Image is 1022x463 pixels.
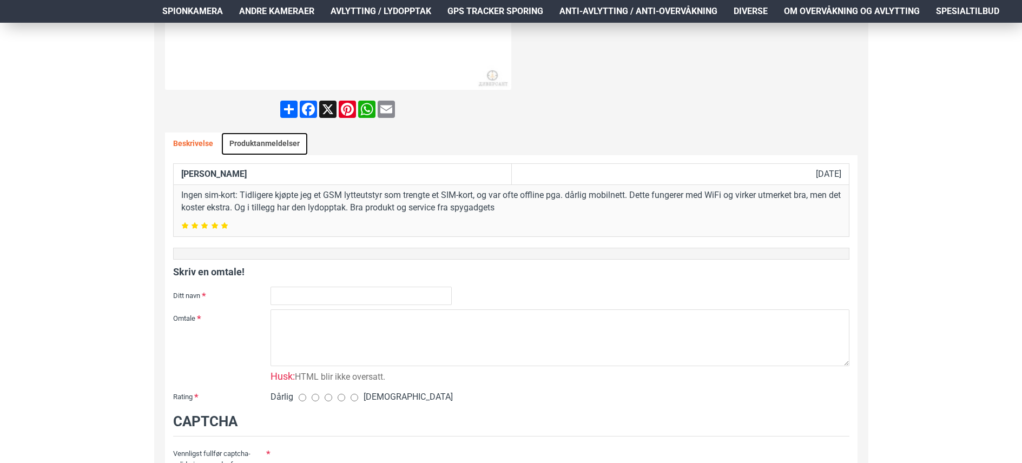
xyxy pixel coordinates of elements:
[511,164,849,186] td: [DATE]
[299,101,318,118] a: Facebook
[181,189,841,214] p: Ingen sim-kort: Tidligere kjøpte jeg et GSM lytteutstyr som trengte et SIM-kort, og var ofte offl...
[357,101,377,118] a: WhatsApp
[173,309,271,327] label: Omtale
[239,5,314,18] span: Andre kameraer
[318,101,338,118] a: X
[173,388,271,405] label: Rating
[447,5,543,18] span: GPS Tracker Sporing
[377,101,396,118] a: Email
[221,133,308,155] a: Produktanmeldelser
[338,101,357,118] a: Pinterest
[162,5,223,18] span: Spionkamera
[784,5,920,18] span: Om overvåkning og avlytting
[936,5,999,18] span: Spesialtilbud
[271,371,295,382] span: Husk:
[165,133,221,155] a: Beskrivelse
[559,5,717,18] span: Anti-avlytting / Anti-overvåkning
[173,265,849,279] h4: Skriv en omtale!
[364,391,453,404] span: [DEMOGRAPHIC_DATA]
[331,5,431,18] span: Avlytting / Lydopptak
[181,169,247,179] strong: [PERSON_NAME]
[271,391,293,404] span: Dårlig
[271,369,385,383] div: HTML blir ikke oversatt.
[279,101,299,118] a: Share
[173,287,271,304] label: Ditt navn
[734,5,768,18] span: Diverse
[173,411,849,436] legend: Captcha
